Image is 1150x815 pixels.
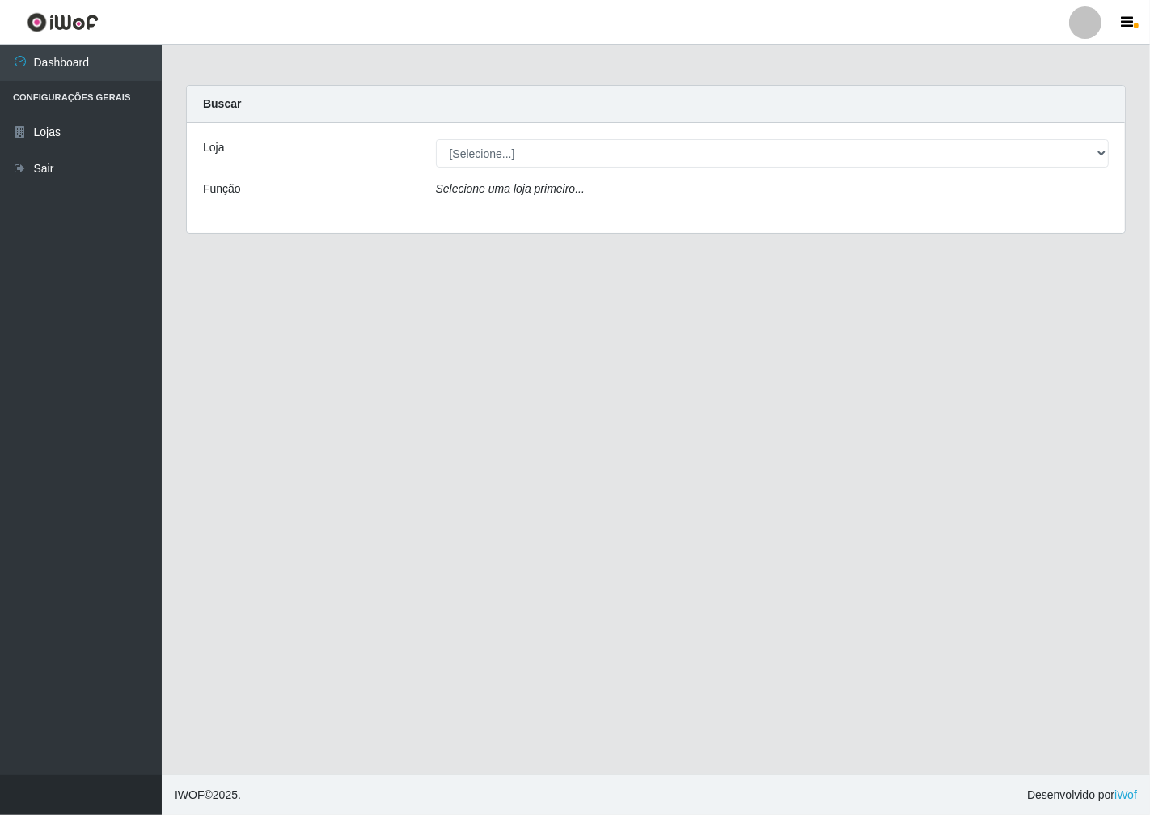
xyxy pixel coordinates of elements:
[203,139,224,156] label: Loja
[175,788,205,801] span: IWOF
[203,180,241,197] label: Função
[203,97,241,110] strong: Buscar
[1027,787,1137,804] span: Desenvolvido por
[27,12,99,32] img: CoreUI Logo
[1114,788,1137,801] a: iWof
[436,182,585,195] i: Selecione uma loja primeiro...
[175,787,241,804] span: © 2025 .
